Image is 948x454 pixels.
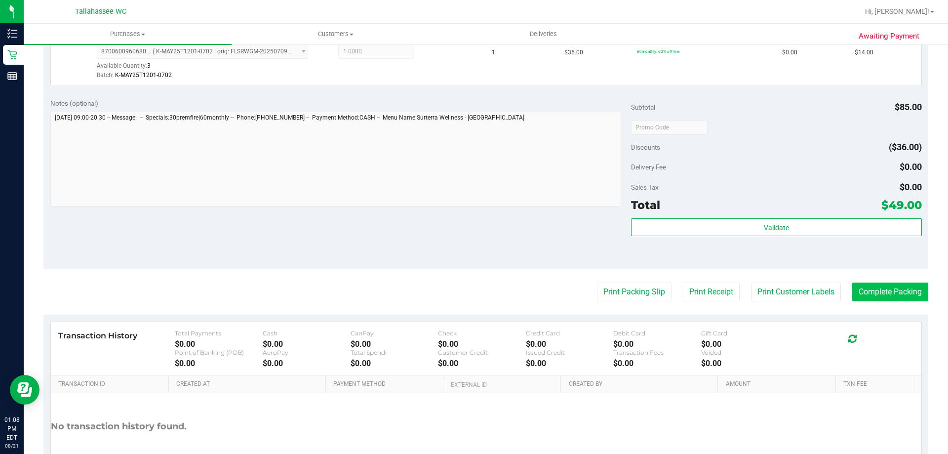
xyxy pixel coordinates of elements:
span: Subtotal [631,103,655,111]
button: Complete Packing [852,283,928,301]
div: $0.00 [351,359,438,368]
input: Promo Code [631,120,708,135]
span: $0.00 [900,182,922,192]
div: $0.00 [438,339,526,349]
button: Print Packing Slip [597,283,671,301]
span: Notes (optional) [50,99,98,107]
div: $0.00 [526,359,614,368]
span: $85.00 [895,102,922,112]
span: $35.00 [564,48,583,57]
div: $0.00 [175,339,263,349]
div: Debit Card [613,330,701,337]
div: $0.00 [701,359,789,368]
div: Customer Credit [438,349,526,356]
span: ($36.00) [889,142,922,152]
div: Credit Card [526,330,614,337]
p: 01:08 PM EDT [4,415,19,442]
div: $0.00 [613,359,701,368]
a: Deliveries [439,24,647,44]
div: $0.00 [263,359,351,368]
div: $0.00 [526,339,614,349]
inline-svg: Reports [7,71,17,81]
span: $0.00 [782,48,797,57]
span: $14.00 [855,48,873,57]
span: Purchases [24,30,232,39]
div: Total Payments [175,330,263,337]
button: Print Customer Labels [751,283,841,301]
inline-svg: Inventory [7,29,17,39]
div: Gift Card [701,330,789,337]
div: $0.00 [351,339,438,349]
div: $0.00 [438,359,526,368]
th: External ID [443,376,560,394]
div: Available Quantity: [97,59,319,78]
a: Txn Fee [843,380,910,388]
a: Customers [232,24,439,44]
a: Created At [176,380,321,388]
span: 3 [147,62,151,69]
span: 1 [492,48,495,57]
button: Print Receipt [683,283,740,301]
a: Created By [569,380,714,388]
inline-svg: Retail [7,50,17,60]
span: Batch: [97,72,114,79]
span: Validate [764,224,789,232]
div: AeroPay [263,349,351,356]
div: Cash [263,330,351,337]
div: $0.00 [613,339,701,349]
div: Check [438,330,526,337]
div: $0.00 [701,339,789,349]
div: $0.00 [263,339,351,349]
span: Tallahassee WC [75,7,126,16]
div: Issued Credit [526,349,614,356]
div: Total Spendr [351,349,438,356]
iframe: Resource center [10,375,39,405]
a: Amount [726,380,832,388]
span: Customers [232,30,439,39]
span: Hi, [PERSON_NAME]! [865,7,929,15]
span: $0.00 [900,162,922,172]
a: Purchases [24,24,232,44]
span: Awaiting Payment [859,31,919,42]
div: Voided [701,349,789,356]
span: Sales Tax [631,183,659,191]
span: Deliveries [516,30,570,39]
a: Payment Method [333,380,439,388]
span: $49.00 [881,198,922,212]
a: Transaction ID [58,380,165,388]
span: Total [631,198,660,212]
span: 60monthly: 60% off line [637,49,679,54]
div: CanPay [351,330,438,337]
div: $0.00 [175,359,263,368]
span: K-MAY25T1201-0702 [115,72,172,79]
div: Transaction Fees [613,349,701,356]
span: Delivery Fee [631,163,666,171]
span: Discounts [631,138,660,156]
div: Point of Banking (POB) [175,349,263,356]
p: 08/21 [4,442,19,450]
button: Validate [631,218,921,236]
